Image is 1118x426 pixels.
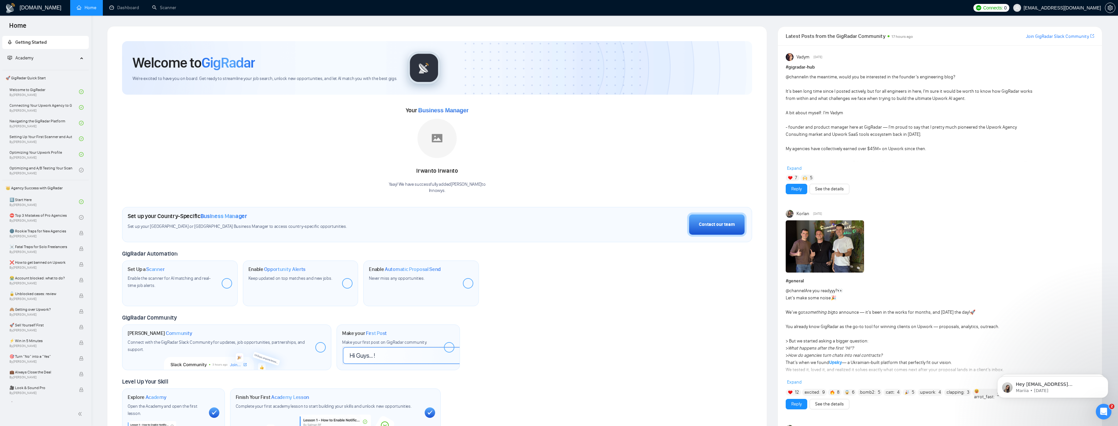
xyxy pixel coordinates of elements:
span: ⚡ Win in 5 Minutes [9,338,72,344]
span: 0 [1004,4,1007,11]
span: Keep updated on top matches and new jobs. [248,276,332,281]
span: check-circle [79,89,84,94]
h1: Welcome to [133,54,255,71]
span: 17 hours ago [891,34,913,39]
span: Set up your [GEOGRAPHIC_DATA] or [GEOGRAPHIC_DATA] Business Manager to access country-specific op... [128,224,499,230]
span: Opportunity Alerts [264,266,306,273]
span: Latest Posts from the GigRadar Community [786,32,886,40]
span: lock [79,309,84,314]
span: @channel [786,74,805,80]
span: 🚀 [970,309,975,315]
span: fund-projection-screen [8,55,12,60]
button: Gif picker [31,209,36,214]
img: Vadym [786,53,794,61]
span: :upwork: [919,389,936,396]
img: placeholder.png [417,119,457,158]
textarea: Message… [6,195,125,206]
span: First Post [366,330,387,337]
span: 🙈 Getting over Upwork? [9,306,72,313]
span: Enable the scanner for AI matching and real-time job alerts. [128,276,211,288]
b: Reconnect [67,224,98,230]
span: lock [79,293,84,298]
span: Never miss any opportunities. [369,276,424,281]
span: Academy [8,55,33,61]
span: 4 [938,389,941,396]
span: By [PERSON_NAME] [9,266,72,270]
span: ☠️ Fatal Traps for Solo Freelancers [9,244,72,250]
div: Close [115,3,126,14]
div: Yaay! We have successfully added [PERSON_NAME] to [389,181,486,194]
span: Complete your first academy lesson to start building your skills and unlock new opportunities. [236,403,412,409]
iframe: To enrich screen reader interactions, please activate Accessibility in Grammarly extension settings [1096,404,1111,419]
img: Profile image for Dima [19,4,29,14]
button: setting [1105,3,1115,13]
a: See the details [815,401,844,408]
button: Reply [786,184,807,194]
img: 😱 [845,390,849,395]
button: Emoji picker [21,209,26,214]
a: Optimizing Your Upwork ProfileBy[PERSON_NAME] [9,147,79,162]
span: 🔓 Unblocked cases: review [9,291,72,297]
p: Message from Mariia, sent 4d ago [28,25,113,31]
span: By [PERSON_NAME] [9,375,72,379]
button: go back [4,3,17,15]
span: 🎯 Turn “No” into a “Yes” [9,353,72,360]
a: searchScanner [152,5,176,10]
button: Contact our team [687,213,747,237]
div: Irwanto Irwanto [389,166,486,177]
img: ❤️ [788,176,793,180]
span: Connect with the GigRadar Slack Community for updates, job opportunities, partnerships, and support. [128,339,305,352]
div: In this case, it would be better to add him on Upwork, create a new agency from his profile and i... [5,155,97,238]
span: By [PERSON_NAME] [9,328,72,332]
li: Getting Started [2,36,89,49]
span: By [PERSON_NAME] [9,250,72,254]
span: lock [79,325,84,329]
span: 🎉 [831,295,836,301]
span: Expand [787,166,802,171]
h1: Make your [342,330,387,337]
span: lock [79,372,84,376]
span: check-circle [79,136,84,141]
span: Expand [787,379,802,385]
em: How do agencies turn chats into real contracts? [788,353,882,358]
span: 🚀 Sell Yourself First [9,322,72,328]
span: export [1090,33,1094,39]
span: 3 [967,389,969,396]
span: Open the Academy and open the first lesson. [128,403,197,416]
span: Home [4,21,32,35]
span: lock [79,231,84,235]
button: Upload attachment [10,209,15,214]
span: check-circle [79,121,84,125]
img: upwork-logo.png [976,5,981,10]
span: Business Manager [200,213,247,220]
span: lock [79,387,84,392]
h1: Enable [248,266,306,273]
h1: Set up your Country-Specific [128,213,247,220]
button: See the details [810,399,849,409]
span: arrot_fast: [974,389,995,401]
span: Connects: [983,4,1003,11]
a: ⛔ Top 3 Mistakes of Pro AgenciesBy[PERSON_NAME] [9,210,79,225]
span: By [PERSON_NAME] [9,344,72,348]
span: check-circle [79,152,84,157]
span: By [PERSON_NAME] [9,391,72,395]
h1: Explore [128,394,166,401]
span: 8 [837,389,840,396]
a: Reply [791,185,802,193]
h1: Finish Your First [236,394,309,401]
span: By [PERSON_NAME] [9,313,72,317]
span: check-circle [79,168,84,172]
span: 9 [822,389,825,396]
span: :catt: [885,389,895,396]
h1: # gigradar-hub [786,64,1094,71]
span: setting [1105,5,1115,10]
span: 🌚 Rookie Traps for New Agencies [9,228,72,234]
img: 🎉 [905,390,909,395]
span: Korlan [796,210,809,217]
span: 🎥 Look & Sound Pro [9,385,72,391]
em: something big [805,309,834,315]
a: dashboardDashboard [109,5,139,10]
div: in the meantime, would you be interested in the founder’s engineering blog? It’s been long time s... [786,73,1032,196]
span: By [PERSON_NAME] [9,281,72,285]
